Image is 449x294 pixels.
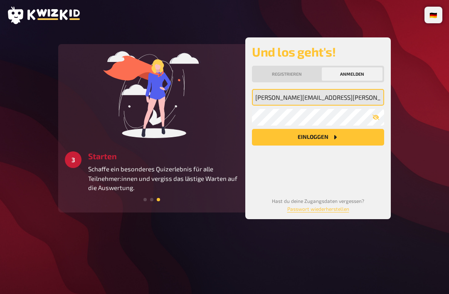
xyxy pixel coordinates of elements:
[287,206,349,212] a: Passwort wiederherstellen
[65,151,81,168] div: 3
[252,89,384,106] input: Meine Emailadresse
[254,67,320,81] button: Registrieren
[88,151,239,161] h3: Starten
[88,164,239,193] p: Schaffe ein besonderes Quizerlebnis für alle Teilnehmer:innen und vergiss das lästige Warten auf ...
[252,129,384,146] button: Einloggen
[272,198,364,212] small: Hast du deine Zugangsdaten vergessen?
[89,51,214,138] img: start
[252,44,384,59] h2: Und los geht's!
[322,67,382,81] button: Anmelden
[426,8,441,22] li: 🇩🇪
